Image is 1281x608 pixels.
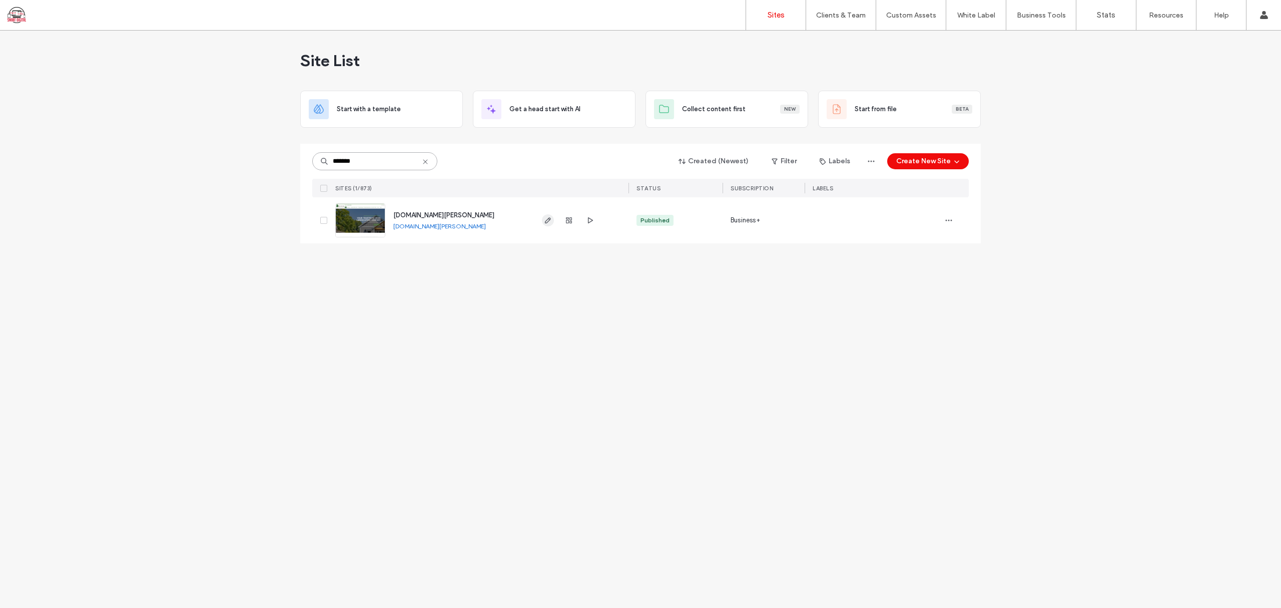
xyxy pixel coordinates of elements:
div: Start from fileBeta [818,91,981,128]
div: Start with a template [300,91,463,128]
label: Business Tools [1017,11,1066,20]
span: Start with a template [337,104,401,114]
label: Help [1214,11,1229,20]
button: Created (Newest) [670,153,758,169]
span: Site List [300,51,360,71]
span: Business+ [731,215,760,225]
label: Clients & Team [816,11,866,20]
a: [DOMAIN_NAME][PERSON_NAME] [393,211,494,219]
span: STATUS [636,185,661,192]
div: Get a head start with AI [473,91,635,128]
div: Beta [952,105,972,114]
span: Help [23,7,43,16]
label: Custom Assets [886,11,936,20]
span: SITES (1/873) [335,185,372,192]
button: Filter [762,153,807,169]
span: Get a head start with AI [509,104,580,114]
button: Labels [811,153,859,169]
div: New [780,105,800,114]
span: Collect content first [682,104,746,114]
div: Published [640,216,670,225]
span: LABELS [813,185,833,192]
a: [DOMAIN_NAME][PERSON_NAME] [393,222,486,230]
span: SUBSCRIPTION [731,185,773,192]
div: Collect content firstNew [646,91,808,128]
label: Stats [1097,11,1115,20]
label: Resources [1149,11,1183,20]
label: Sites [768,11,785,20]
label: White Label [957,11,995,20]
button: Create New Site [887,153,969,169]
span: Start from file [855,104,897,114]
